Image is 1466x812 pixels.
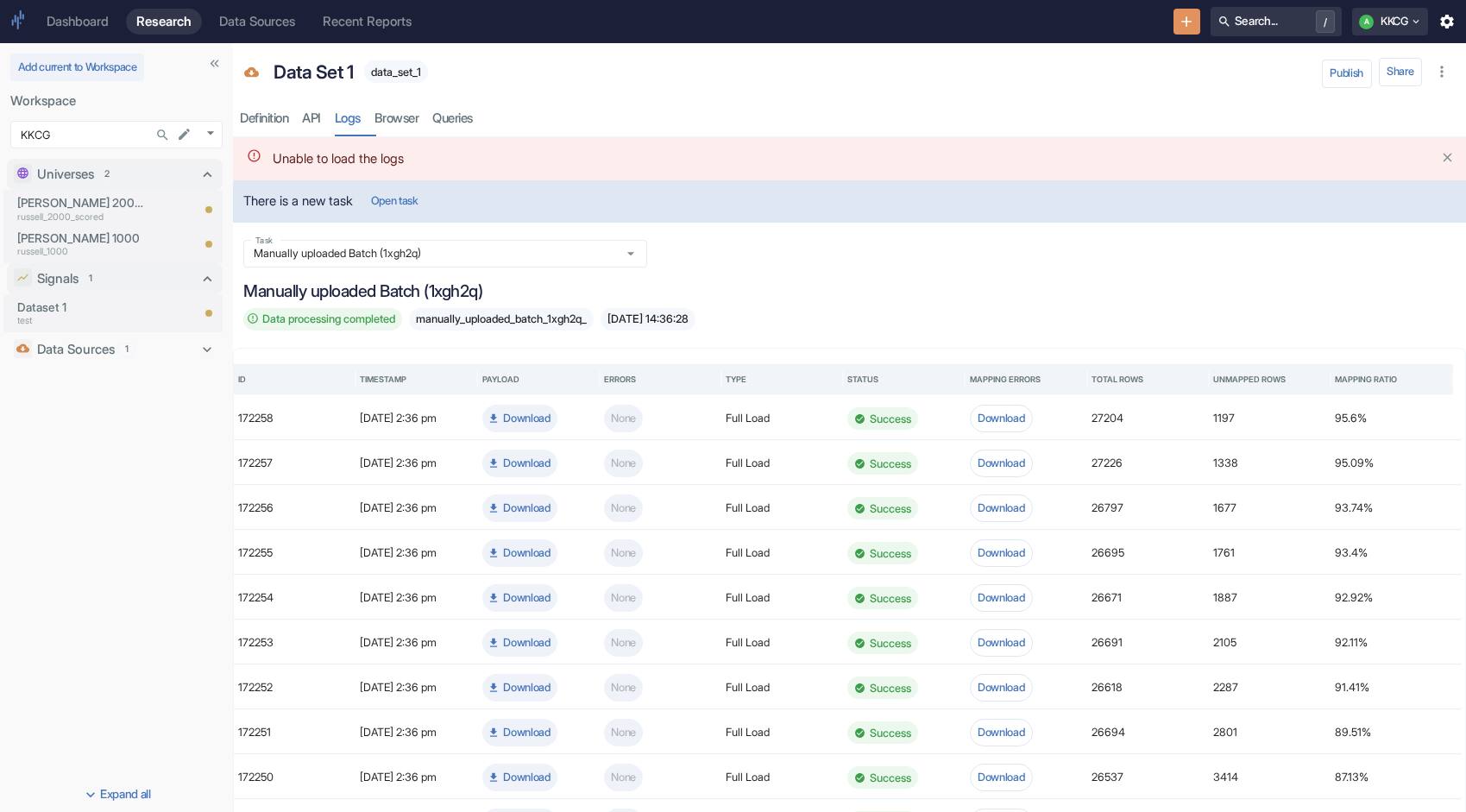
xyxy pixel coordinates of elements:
div: Success [854,666,911,710]
div: October 10th 2025, 2:36 pm [355,440,477,485]
div: Mapping Ratio [1335,375,1397,384]
button: Download [482,405,558,432]
div: Data Sources1 [7,334,223,365]
div: A [1359,15,1374,29]
div: Success [854,442,911,486]
a: Logs [328,101,368,136]
div: 1677 [1209,485,1331,530]
div: October 10th 2025, 2:36 pm [355,395,477,440]
div: 172251 [234,709,355,754]
div: 26537 [1087,754,1209,799]
div: Total Rows [1092,375,1143,384]
div: Success [854,397,911,441]
button: Close [1436,146,1459,169]
a: [PERSON_NAME] 2000 Scoredrussell_2000_scored [17,194,143,223]
a: Research [126,9,202,35]
div: 26695 [1087,530,1209,575]
p: Universes [37,165,94,184]
p: Data Sources [37,340,115,359]
a: Browser [368,101,426,136]
div: ID [238,375,246,384]
div: 93.4% [1331,530,1452,575]
div: 172256 [234,485,355,530]
div: Signals1 [7,263,223,294]
p: Workspace [10,91,223,110]
button: Download [482,539,558,567]
div: 92.11% [1331,620,1452,664]
div: Full Load [721,664,843,709]
div: Full Load [721,575,843,620]
button: Publish [1322,60,1372,87]
button: Download [970,629,1033,657]
span: manually_uploaded_batch_1xgh2q_ [409,312,594,325]
div: Recent Reports [323,14,412,29]
button: Add current to Workspace [10,54,144,81]
p: [PERSON_NAME] 2000 Scored [17,194,143,211]
div: 91.41% [1331,664,1452,709]
button: Collapse Sidebar [203,52,226,75]
p: russell_1000 [17,245,143,259]
div: 2287 [1209,664,1331,709]
span: data_set_1 [364,66,428,79]
div: Unmapped Rows [1213,375,1286,384]
div: October 10th 2025, 2:36 pm [355,575,477,620]
div: Unable to load the logs [273,142,404,175]
div: Errors [604,375,636,384]
div: Success [854,621,911,665]
div: Full Load [721,440,843,485]
button: Search... [151,123,174,147]
button: AKKCG [1352,8,1428,35]
div: Data Set 1 [269,54,358,90]
h5: Manually uploaded Batch (1xgh2q) [243,281,482,301]
div: 26691 [1087,620,1209,664]
p: There is a new task [243,192,353,211]
button: Download [970,719,1033,746]
a: Dashboard [36,9,119,35]
div: Definition [240,110,288,127]
div: Full Load [721,709,843,754]
p: Signals [37,269,79,288]
span: Data Source [244,66,259,83]
div: 89.51% [1331,709,1452,754]
div: 172258 [234,395,355,440]
a: Dataset 1test [17,299,190,328]
p: russell_2000_scored [17,211,143,224]
div: Universes2 [7,159,223,190]
div: 27226 [1087,440,1209,485]
div: Type [726,375,746,384]
div: 93.74% [1331,485,1452,530]
span: 1 [83,272,98,286]
button: Download [482,450,558,477]
div: 26618 [1087,664,1209,709]
button: Download [970,405,1033,432]
button: edit [173,123,196,146]
div: 172252 [234,664,355,709]
div: Full Load [721,530,843,575]
a: Recent Reports [312,9,422,35]
p: [PERSON_NAME] 1000 [17,230,143,247]
button: Download [482,674,558,702]
div: 92.92% [1331,575,1452,620]
div: October 10th 2025, 2:36 pm [355,620,477,664]
div: October 10th 2025, 2:36 pm [355,754,477,799]
div: 172255 [234,530,355,575]
div: 1338 [1209,440,1331,485]
div: Data Sources [219,14,295,29]
button: Download [482,629,558,657]
label: Task [255,235,273,247]
a: [PERSON_NAME] 1000russell_1000 [17,230,143,259]
div: 1887 [1209,575,1331,620]
div: October 10th 2025, 2:36 pm [355,485,477,530]
span: [DATE] 14:36:28 [601,312,695,325]
div: Dashboard [47,14,109,29]
p: Dataset 1 [17,299,190,316]
div: 172254 [234,575,355,620]
button: Search.../ [1211,7,1342,36]
div: 172250 [234,754,355,799]
div: October 10th 2025, 2:36 pm [355,530,477,575]
button: Download [970,584,1033,612]
div: Full Load [721,754,843,799]
div: 27204 [1087,395,1209,440]
span: 1 [119,343,135,356]
div: October 10th 2025, 2:36 pm [355,664,477,709]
